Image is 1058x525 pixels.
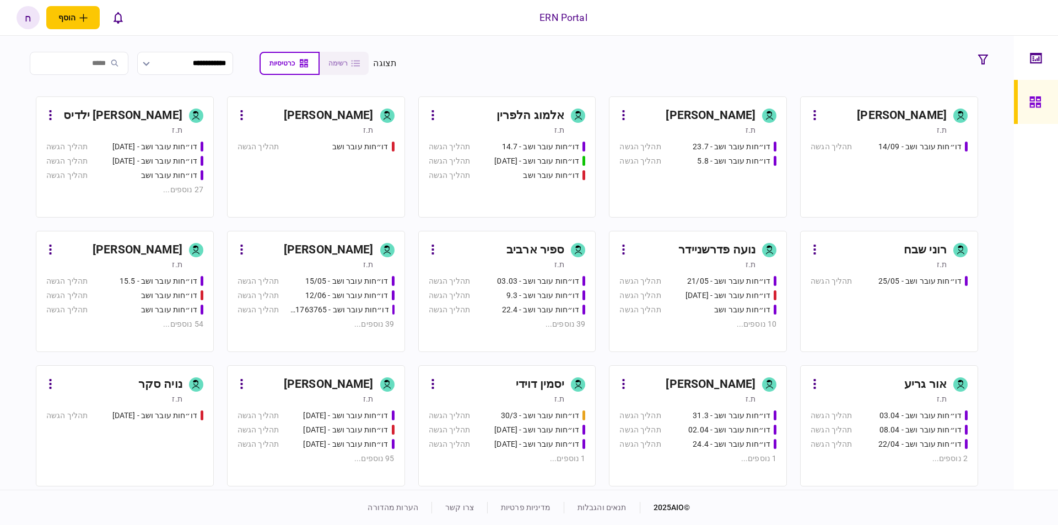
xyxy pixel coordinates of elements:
[494,155,579,167] div: דו״חות עובר ושב - 15.07.25
[640,502,690,513] div: © 2025 AIO
[879,410,962,421] div: דו״חות עובר ושב - 03.04
[290,304,388,316] div: דו״חות עובר ושב - 511763765 18/06
[693,439,770,450] div: דו״חות עובר ושב - 24.4
[112,141,197,153] div: דו״חות עובר ושב - 25.06.25
[746,393,755,404] div: ת.ז
[619,155,661,167] div: תהליך הגשה
[237,304,279,316] div: תהליך הגשה
[237,410,279,421] div: תהליך הגשה
[523,170,579,181] div: דו״חות עובר ושב
[619,290,661,301] div: תהליך הגשה
[237,290,279,301] div: תהליך הגשה
[878,141,962,153] div: דו״חות עובר ושב - 14/09
[260,52,320,75] button: כרטיסיות
[112,155,197,167] div: דו״חות עובר ושב - 26.06.25
[429,410,470,421] div: תהליך הגשה
[697,155,770,167] div: דו״חות עובר ושב - 5.8
[363,259,373,270] div: ת.ז
[112,410,197,421] div: דו״חות עובר ושב - 19.03.2025
[328,59,348,67] span: רשימה
[693,141,770,153] div: דו״חות עובר ושב - 23.7
[937,125,947,136] div: ת.ז
[501,410,580,421] div: דו״חות עובר ושב - 30/3
[429,275,470,287] div: תהליך הגשה
[227,231,405,352] a: [PERSON_NAME]ת.זדו״חות עובר ושב - 15/05תהליך הגשהדו״חות עובר ושב - 12/06תהליך הגשהדו״חות עובר ושב...
[666,376,755,393] div: [PERSON_NAME]
[46,290,88,301] div: תהליך הגשה
[418,96,596,218] a: אלמוג הלפריןת.זדו״חות עובר ושב - 14.7תהליך הגשהדו״חות עובר ושב - 15.07.25תהליך הגשהדו״חות עובר וש...
[619,424,661,436] div: תהליך הגשה
[141,304,197,316] div: דו״חות עובר ושב
[501,503,550,512] a: מדיניות פרטיות
[284,376,374,393] div: [PERSON_NAME]
[46,318,203,330] div: 54 נוספים ...
[878,275,962,287] div: דו״חות עובר ושב - 25/05
[714,304,770,316] div: דו״חות עובר ושב
[418,231,596,352] a: ספיר ארביבת.זדו״חות עובר ושב - 03.03תהליך הגשהדו״חות עובר ושב - 9.3תהליך הגשהדו״חות עובר ושב - 22...
[237,453,395,464] div: 95 נוספים ...
[609,231,787,352] a: נועה פדרשניידרת.זדו״חות עובר ושב - 21/05תהליך הגשהדו״חות עובר ושב - 03/06/25תהליך הגשהדו״חות עובר...
[554,125,564,136] div: ת.ז
[429,439,470,450] div: תהליך הגשה
[937,259,947,270] div: ת.ז
[693,410,770,421] div: דו״חות עובר ושב - 31.3
[373,57,397,70] div: תצוגה
[609,96,787,218] a: [PERSON_NAME]ת.זדו״חות עובר ושב - 23.7תהליך הגשהדו״חות עובר ושב - 5.8תהליך הגשה
[685,290,770,301] div: דו״חות עובר ושב - 03/06/25
[619,141,661,153] div: תהליך הגשה
[120,275,197,287] div: דו״חות עובר ושב - 15.5
[46,170,88,181] div: תהליך הגשה
[516,376,564,393] div: יסמין דוידי
[368,503,418,512] a: הערות מהדורה
[46,141,88,153] div: תהליך הגשה
[363,393,373,404] div: ת.ז
[429,304,470,316] div: תהליך הגשה
[619,439,661,450] div: תהליך הגשה
[227,365,405,486] a: [PERSON_NAME]ת.זדו״חות עובר ושב - 19/03/2025תהליך הגשהדו״חות עובר ושב - 19.3.25תהליך הגשהדו״חות ע...
[494,439,579,450] div: דו״חות עובר ושב - 02/09/25
[811,141,852,153] div: תהליך הגשה
[320,52,369,75] button: רשימה
[506,290,580,301] div: דו״חות עובר ושב - 9.3
[305,275,388,287] div: דו״חות עובר ושב - 15/05
[811,410,852,421] div: תהליך הגשה
[46,304,88,316] div: תהליך הגשה
[138,376,182,393] div: נויה סקר
[619,453,776,464] div: 1 נוספים ...
[496,107,565,125] div: אלמוג הלפרין
[46,410,88,421] div: תהליך הגשה
[172,125,182,136] div: ת.ז
[506,241,564,259] div: ספיר ארביב
[93,241,182,259] div: [PERSON_NAME]
[429,318,586,330] div: 39 נוספים ...
[937,393,947,404] div: ת.ז
[904,376,947,393] div: אור גריע
[36,96,214,218] a: [PERSON_NAME] ילדיסת.זדו״חות עובר ושב - 25.06.25תהליך הגשהדו״חות עובר ושב - 26.06.25תהליך הגשהדו״...
[237,318,395,330] div: 39 נוספים ...
[36,231,214,352] a: [PERSON_NAME]ת.זדו״חות עובר ושב - 15.5תהליך הגשהדו״חות עובר ושבתהליך הגשהדו״חות עובר ושבתהליך הגש...
[46,155,88,167] div: תהליך הגשה
[17,6,40,29] div: ח
[811,439,852,450] div: תהליך הגשה
[445,503,474,512] a: צרו קשר
[800,96,978,218] a: [PERSON_NAME]ת.זדו״חות עובר ושב - 14/09תהליך הגשה
[106,6,129,29] button: פתח רשימת התראות
[46,184,203,196] div: 27 נוספים ...
[363,125,373,136] div: ת.ז
[332,141,388,153] div: דו״חות עובר ושב
[429,170,470,181] div: תהליך הגשה
[539,10,587,25] div: ERN Portal
[554,393,564,404] div: ת.ז
[172,259,182,270] div: ת.ז
[800,231,978,352] a: רוני שבחת.זדו״חות עובר ושב - 25/05תהליך הגשה
[494,424,579,436] div: דו״חות עובר ושב - 31.08.25
[811,275,852,287] div: תהליך הגשה
[269,59,295,67] span: כרטיסיות
[237,141,279,153] div: תהליך הגשה
[172,393,182,404] div: ת.ז
[284,241,374,259] div: [PERSON_NAME]
[811,453,968,464] div: 2 נוספים ...
[619,275,661,287] div: תהליך הגשה
[502,304,580,316] div: דו״חות עובר ושב - 22.4
[418,365,596,486] a: יסמין דוידית.זדו״חות עובר ושב - 30/3תהליך הגשהדו״חות עובר ושב - 31.08.25תהליך הגשהדו״חות עובר ושב...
